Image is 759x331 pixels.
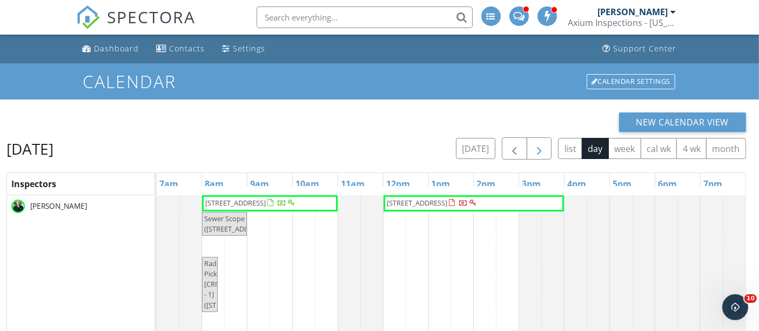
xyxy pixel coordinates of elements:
[78,39,144,59] a: Dashboard
[11,178,56,190] span: Inspectors
[706,138,746,159] button: month
[519,175,543,193] a: 3pm
[598,6,668,17] div: [PERSON_NAME]
[233,43,266,54] div: Settings
[701,175,725,193] a: 7pm
[11,200,25,213] img: tim_krapfl_2.jpeg
[655,175,680,193] a: 6pm
[257,6,473,28] input: Search everything...
[722,294,748,320] iframe: Intercom live chat
[502,137,527,160] button: Previous day
[218,39,270,59] a: Settings
[202,175,226,193] a: 8am
[610,175,634,193] a: 5pm
[205,198,266,208] span: [STREET_ADDRESS]
[676,138,707,159] button: 4 wk
[429,175,453,193] a: 1pm
[474,175,498,193] a: 2pm
[565,175,589,193] a: 4pm
[558,138,582,159] button: list
[338,175,367,193] a: 11am
[387,198,447,208] span: [STREET_ADDRESS]
[599,39,681,59] a: Support Center
[247,175,272,193] a: 9am
[641,138,677,159] button: cal wk
[170,43,205,54] div: Contacts
[582,138,609,159] button: day
[568,17,676,28] div: Axium Inspections - Colorado
[204,214,269,234] span: Sewer Scope ([STREET_ADDRESS])
[619,112,747,132] button: New Calendar View
[586,73,676,90] a: Calendar Settings
[608,138,641,159] button: week
[293,175,322,193] a: 10am
[744,294,757,303] span: 10
[157,175,181,193] a: 7am
[384,175,413,193] a: 12pm
[83,72,676,91] h1: Calendar
[28,201,89,211] span: [PERSON_NAME]
[456,138,495,159] button: [DATE]
[6,138,53,160] h2: [DATE]
[587,74,675,89] div: Calendar Settings
[614,43,677,54] div: Support Center
[204,259,269,310] span: Radon Pickup [CRM - 1] ([STREET_ADDRESS])
[76,15,196,37] a: SPECTORA
[108,5,196,28] span: SPECTORA
[527,137,552,160] button: Next day
[152,39,210,59] a: Contacts
[95,43,139,54] div: Dashboard
[76,5,100,29] img: The Best Home Inspection Software - Spectora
